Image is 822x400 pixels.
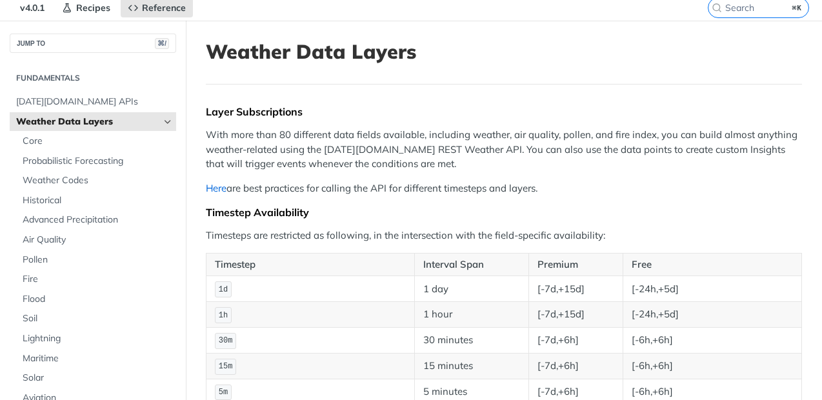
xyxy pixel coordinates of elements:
span: Weather Codes [23,174,173,187]
span: Reference [142,2,186,14]
th: Interval Span [415,253,529,276]
span: Advanced Precipitation [23,214,173,226]
h2: Fundamentals [10,72,176,84]
span: Probabilistic Forecasting [23,155,173,168]
td: [-24h,+5d] [623,276,802,302]
span: Air Quality [23,234,173,246]
span: Flood [23,293,173,306]
span: Solar [23,372,173,385]
span: Recipes [76,2,110,14]
a: Pollen [16,250,176,270]
a: Here [206,182,226,194]
span: 1d [219,285,228,294]
th: Premium [528,253,623,276]
td: 30 minutes [415,328,529,354]
a: [DATE][DOMAIN_NAME] APIs [10,92,176,112]
a: Solar [16,368,176,388]
td: 1 day [415,276,529,302]
a: Air Quality [16,230,176,250]
span: Pollen [23,254,173,266]
span: Maritime [23,352,173,365]
td: [-24h,+5d] [623,302,802,328]
span: ⌘/ [155,38,169,49]
a: Core [16,132,176,151]
td: [-6h,+6h] [623,328,802,354]
span: 1h [219,311,228,320]
td: [-7d,+6h] [528,353,623,379]
span: Weather Data Layers [16,115,159,128]
span: 5m [219,388,228,397]
span: 30m [219,336,233,345]
th: Timestep [206,253,415,276]
div: Timestep Availability [206,206,802,219]
a: Flood [16,290,176,309]
td: [-7d,+15d] [528,302,623,328]
a: Historical [16,191,176,210]
button: Hide subpages for Weather Data Layers [163,117,173,127]
p: are best practices for calling the API for different timesteps and layers. [206,181,802,196]
p: Timesteps are restricted as following, in the intersection with the field-specific availability: [206,228,802,243]
a: Weather Codes [16,171,176,190]
a: Weather Data LayersHide subpages for Weather Data Layers [10,112,176,132]
td: 15 minutes [415,353,529,379]
span: [DATE][DOMAIN_NAME] APIs [16,95,173,108]
a: Probabilistic Forecasting [16,152,176,171]
kbd: ⌘K [789,1,805,14]
p: With more than 80 different data fields available, including weather, air quality, pollen, and fi... [206,128,802,172]
span: Fire [23,273,173,286]
a: Fire [16,270,176,289]
a: Advanced Precipitation [16,210,176,230]
h1: Weather Data Layers [206,40,802,63]
span: Lightning [23,332,173,345]
button: JUMP TO⌘/ [10,34,176,53]
span: Core [23,135,173,148]
span: Soil [23,312,173,325]
a: Lightning [16,329,176,348]
a: Maritime [16,349,176,368]
div: Layer Subscriptions [206,105,802,118]
th: Free [623,253,802,276]
td: [-7d,+15d] [528,276,623,302]
td: [-6h,+6h] [623,353,802,379]
span: Historical [23,194,173,207]
td: [-7d,+6h] [528,328,623,354]
svg: Search [712,3,722,13]
span: 15m [219,362,233,371]
td: 1 hour [415,302,529,328]
a: Soil [16,309,176,328]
